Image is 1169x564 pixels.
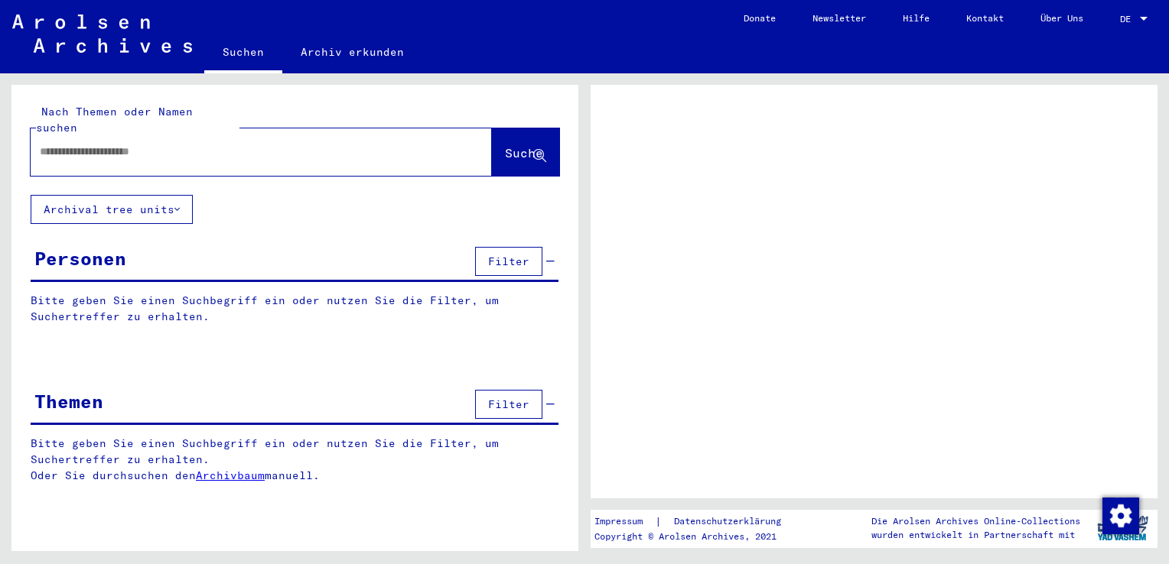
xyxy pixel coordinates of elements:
[1102,498,1139,534] img: Zustimmung ändern
[475,390,542,419] button: Filter
[196,468,265,482] a: Archivbaum
[34,245,126,272] div: Personen
[1120,14,1137,24] span: DE
[871,514,1080,528] p: Die Arolsen Archives Online-Collections
[12,15,192,53] img: Arolsen_neg.svg
[1094,509,1151,547] img: yv_logo.png
[282,34,422,70] a: Archiv erkunden
[31,436,559,484] p: Bitte geben Sie einen Suchbegriff ein oder nutzen Sie die Filter, um Suchertreffer zu erhalten. O...
[475,247,542,276] button: Filter
[871,528,1080,542] p: wurden entwickelt in Partnerschaft mit
[34,387,103,415] div: Themen
[36,105,193,135] mat-label: Nach Themen oder Namen suchen
[488,397,529,411] span: Filter
[594,514,655,530] a: Impressum
[505,145,543,160] span: Suche
[31,195,193,224] button: Archival tree units
[488,254,529,268] span: Filter
[594,514,799,530] div: |
[204,34,282,73] a: Suchen
[31,293,558,325] p: Bitte geben Sie einen Suchbegriff ein oder nutzen Sie die Filter, um Suchertreffer zu erhalten.
[492,128,559,176] button: Suche
[594,530,799,543] p: Copyright © Arolsen Archives, 2021
[662,514,799,530] a: Datenschutzerklärung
